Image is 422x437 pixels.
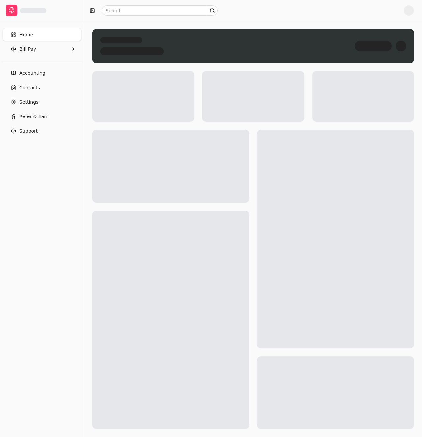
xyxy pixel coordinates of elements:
span: Accounting [19,70,45,77]
span: Home [19,31,33,38]
a: Home [3,28,81,41]
input: Search [102,5,218,16]
span: Settings [19,99,38,106]
a: Contacts [3,81,81,94]
button: Bill Pay [3,42,81,56]
button: Refer & Earn [3,110,81,123]
a: Accounting [3,66,81,80]
span: Bill Pay [19,46,36,53]
button: Support [3,124,81,138]
span: Contacts [19,84,40,91]
a: Settings [3,95,81,109]
span: Refer & Earn [19,113,49,120]
span: Support [19,128,38,135]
